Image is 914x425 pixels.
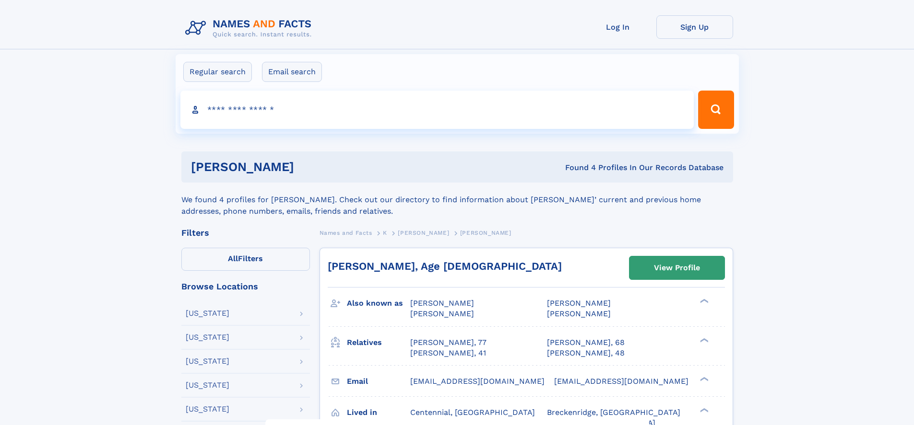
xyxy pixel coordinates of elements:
div: [US_STATE] [186,405,229,413]
span: [PERSON_NAME] [547,299,611,308]
div: Found 4 Profiles In Our Records Database [429,162,724,173]
a: Sign Up [656,15,733,39]
span: [PERSON_NAME] [410,309,474,318]
div: [US_STATE] [186,357,229,365]
a: View Profile [629,256,724,279]
input: search input [180,91,694,129]
button: Search Button [698,91,734,129]
h3: Email [347,373,410,390]
span: [PERSON_NAME] [547,309,611,318]
a: K [383,227,387,239]
div: We found 4 profiles for [PERSON_NAME]. Check out our directory to find information about [PERSON_... [181,183,733,217]
a: [PERSON_NAME], 77 [410,337,487,348]
div: ❯ [698,337,709,343]
span: [PERSON_NAME] [398,230,449,236]
span: All [228,254,238,263]
span: Breckenridge, [GEOGRAPHIC_DATA] [547,408,680,417]
a: Names and Facts [320,227,372,239]
h3: Relatives [347,334,410,351]
span: [EMAIL_ADDRESS][DOMAIN_NAME] [554,377,688,386]
span: K [383,230,387,236]
span: [EMAIL_ADDRESS][DOMAIN_NAME] [410,377,545,386]
a: Log In [580,15,656,39]
div: [US_STATE] [186,333,229,341]
span: [PERSON_NAME] [410,299,474,308]
h3: Lived in [347,404,410,421]
span: Centennial, [GEOGRAPHIC_DATA] [410,408,535,417]
h1: [PERSON_NAME] [191,161,430,173]
label: Email search [262,62,322,82]
div: View Profile [654,257,700,279]
h3: Also known as [347,295,410,311]
a: [PERSON_NAME] [398,227,449,239]
div: Browse Locations [181,282,310,291]
img: Logo Names and Facts [181,15,320,41]
span: [PERSON_NAME] [460,230,511,236]
a: [PERSON_NAME], 41 [410,348,486,358]
div: Filters [181,229,310,237]
div: ❯ [698,376,709,382]
a: [PERSON_NAME], Age [DEMOGRAPHIC_DATA] [328,260,562,272]
label: Filters [181,248,310,271]
a: [PERSON_NAME], 48 [547,348,625,358]
div: [US_STATE] [186,381,229,389]
div: ❯ [698,407,709,413]
a: [PERSON_NAME], 68 [547,337,625,348]
label: Regular search [183,62,252,82]
div: ❯ [698,298,709,304]
div: [US_STATE] [186,310,229,317]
